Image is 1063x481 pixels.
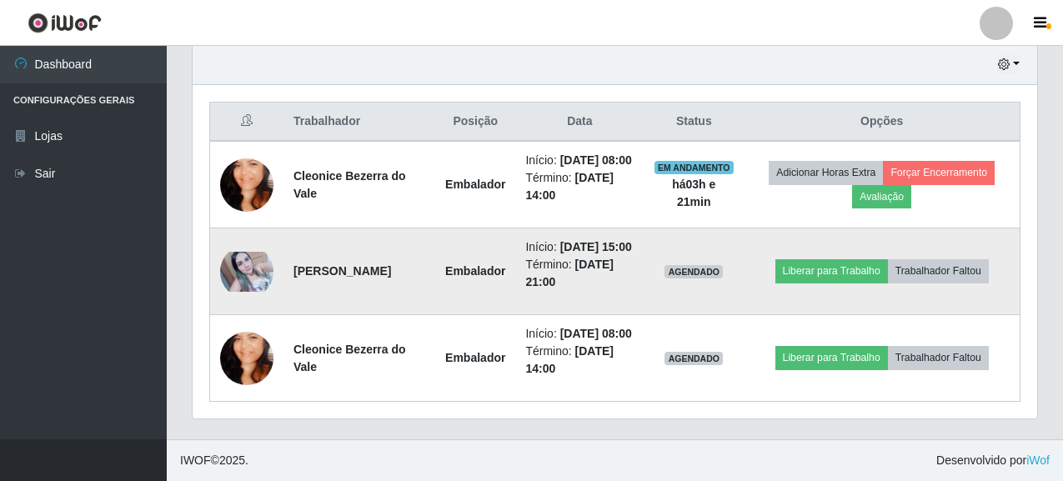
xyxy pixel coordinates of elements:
button: Liberar para Trabalho [775,259,888,283]
th: Status [644,103,744,142]
th: Data [515,103,644,142]
strong: Embalador [445,264,505,278]
strong: Embalador [445,178,505,191]
span: EM ANDAMENTO [654,161,734,174]
span: AGENDADO [664,352,723,365]
img: CoreUI Logo [28,13,102,33]
span: AGENDADO [664,265,723,278]
th: Opções [744,103,1020,142]
img: 1620185251285.jpeg [220,138,273,233]
time: [DATE] 08:00 [560,327,632,340]
button: Forçar Encerramento [883,161,995,184]
strong: há 03 h e 21 min [672,178,715,208]
button: Trabalhador Faltou [888,259,989,283]
strong: Cleonice Bezerra do Vale [293,169,406,200]
img: 1668045195868.jpeg [220,252,273,292]
li: Término: [525,256,634,291]
li: Início: [525,325,634,343]
button: Avaliação [852,185,911,208]
button: Liberar para Trabalho [775,346,888,369]
strong: [PERSON_NAME] [293,264,391,278]
strong: Embalador [445,351,505,364]
button: Trabalhador Faltou [888,346,989,369]
th: Trabalhador [283,103,435,142]
time: [DATE] 15:00 [560,240,632,253]
li: Início: [525,152,634,169]
a: iWof [1026,453,1050,467]
li: Início: [525,238,634,256]
span: Desenvolvido por [936,452,1050,469]
span: © 2025 . [180,452,248,469]
span: IWOF [180,453,211,467]
li: Término: [525,169,634,204]
time: [DATE] 08:00 [560,153,632,167]
strong: Cleonice Bezerra do Vale [293,343,406,373]
button: Adicionar Horas Extra [769,161,883,184]
li: Término: [525,343,634,378]
img: 1620185251285.jpeg [220,311,273,406]
th: Posição [435,103,515,142]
